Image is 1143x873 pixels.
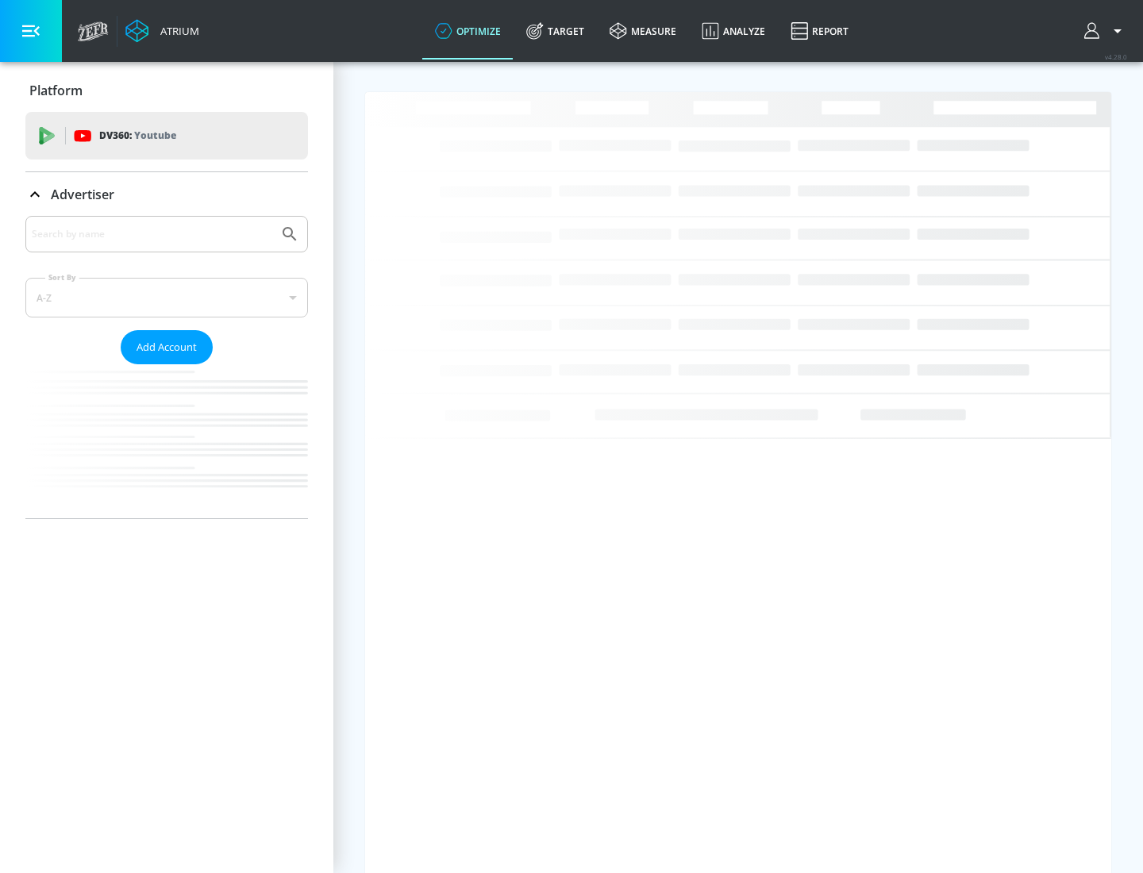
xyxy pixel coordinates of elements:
label: Sort By [45,272,79,283]
div: Platform [25,68,308,113]
p: Platform [29,82,83,99]
div: Advertiser [25,216,308,518]
a: Analyze [689,2,778,60]
input: Search by name [32,224,272,244]
button: Add Account [121,330,213,364]
a: optimize [422,2,514,60]
p: Youtube [134,127,176,144]
a: measure [597,2,689,60]
span: Add Account [137,338,197,356]
div: Advertiser [25,172,308,217]
div: DV360: Youtube [25,112,308,160]
a: Atrium [125,19,199,43]
a: Target [514,2,597,60]
span: v 4.28.0 [1105,52,1127,61]
p: Advertiser [51,186,114,203]
div: A-Z [25,278,308,317]
nav: list of Advertiser [25,364,308,518]
div: Atrium [154,24,199,38]
p: DV360: [99,127,176,144]
a: Report [778,2,861,60]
